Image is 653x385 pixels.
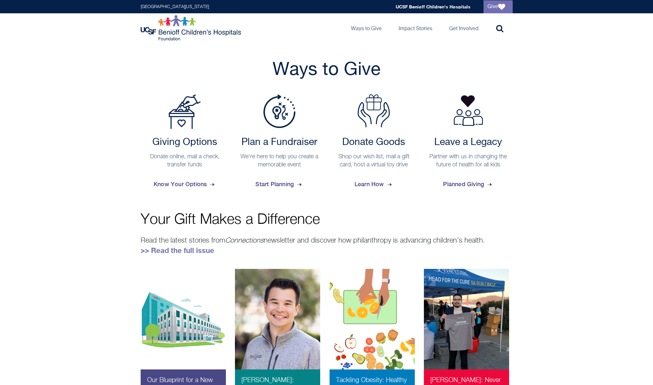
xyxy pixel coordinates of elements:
[141,59,513,81] h2: Ways to Give
[263,94,296,128] img: Plan a Fundraiser
[225,237,264,244] em: Connections
[255,175,303,193] span: Start Planning
[333,153,415,169] p: Shop our wish list, mail a gift card, host a virtual toy drive
[346,13,387,42] a: Ways to Give
[444,13,484,42] a: Get Involved
[427,137,509,148] h2: Leave a Legacy
[144,137,226,148] h2: Giving Options
[357,94,390,127] img: Donate Goods
[484,0,513,13] a: Give
[424,94,513,193] a: Leave a Legacy Partner with us in changing the future of health for all kids Planned Giving
[141,5,209,9] a: [GEOGRAPHIC_DATA][US_STATE]
[169,94,201,129] img: Payment Options
[238,153,321,169] p: We're here to help you create a memorable event
[238,137,321,148] h2: Plan a Fundraiser
[141,246,214,255] a: >> Read the full issue
[141,212,513,227] p: Your Gift Makes a Difference
[330,94,418,193] a: Donate Goods Donate Goods Shop our wish list, mail a gift card, host a virtual toy drive Learn How
[393,13,437,42] a: Impact Stories
[333,137,415,148] h2: Donate Goods
[141,235,513,256] p: Read the latest stories from newsletter and discover how philanthropy is advancing children’s hea...
[235,94,324,193] a: Plan a Fundraiser Plan a Fundraiser We're here to help you create a memorable event Start Planning
[355,175,393,193] span: Learn How
[144,153,226,169] p: Donate online, mail a check, transfer funds
[396,4,471,9] a: UCSF Benioff Children's Hospitals
[141,94,229,193] a: Payment Options Giving Options Donate online, mail a check, transfer funds Know Your Options
[154,175,216,193] span: Know Your Options
[141,15,243,41] img: Logo for UCSF Benioff Children's Hospitals Foundation
[427,153,509,169] p: Partner with us in changing the future of health for all kids
[443,175,493,193] span: Planned Giving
